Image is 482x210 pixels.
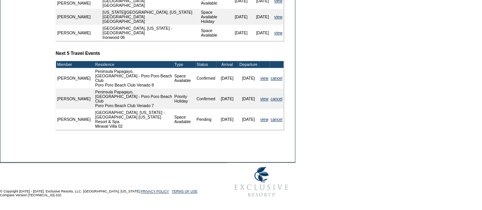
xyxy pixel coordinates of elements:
td: Space Available [200,25,231,41]
td: Priority Holiday [173,88,195,109]
td: [DATE] [216,109,238,130]
td: [DATE] [231,25,252,41]
td: [PERSON_NAME] [56,109,92,130]
td: Departure [238,61,259,68]
td: Member [56,61,92,68]
td: Type [173,61,195,68]
a: cancel [271,96,282,101]
td: Peninsula Papagayo, [GEOGRAPHIC_DATA] - Poro Poro Beach Club Poro Poro Beach Club Venado 8 [94,68,173,88]
td: Space Available [173,109,195,130]
a: view [260,76,268,80]
td: Peninsula Papagayo, [GEOGRAPHIC_DATA] - Poro Poro Beach Club Poro Poro Beach Club Venado 7 [94,88,173,109]
a: view [260,117,268,122]
td: [US_STATE][GEOGRAPHIC_DATA], [US_STATE][GEOGRAPHIC_DATA] [GEOGRAPHIC_DATA] [101,9,200,25]
a: cancel [271,76,282,80]
b: Next 5 Travel Events [56,51,100,56]
td: [DATE] [238,88,259,109]
td: [DATE] [231,9,252,25]
img: Exclusive Resorts [227,163,295,201]
td: [PERSON_NAME] [56,25,101,41]
td: Space Available Holiday [200,9,231,25]
td: [PERSON_NAME] [56,88,92,109]
a: TERMS OF USE [172,189,198,193]
td: Status [195,61,216,68]
a: PRIVACY POLICY [141,189,169,193]
a: view [274,30,282,35]
td: Residence [94,61,173,68]
td: Pending [195,109,216,130]
td: [GEOGRAPHIC_DATA], [US_STATE] - [GEOGRAPHIC_DATA] [US_STATE] Resort & Spa Miraval Villa 02 [94,109,173,130]
td: [DATE] [238,109,259,130]
td: [DATE] [216,88,238,109]
td: [GEOGRAPHIC_DATA], [US_STATE] - [GEOGRAPHIC_DATA] Ironwood 06 [101,25,200,41]
a: view [260,96,268,101]
a: view [274,14,282,19]
td: Confirmed [195,88,216,109]
td: Confirmed [195,68,216,88]
td: Space Available [173,68,195,88]
td: [PERSON_NAME] [56,9,101,25]
td: [DATE] [238,68,259,88]
td: [PERSON_NAME] [56,68,92,88]
td: [DATE] [252,9,273,25]
td: [DATE] [252,25,273,41]
td: [DATE] [216,68,238,88]
td: Arrival [216,61,238,68]
a: cancel [271,117,282,122]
